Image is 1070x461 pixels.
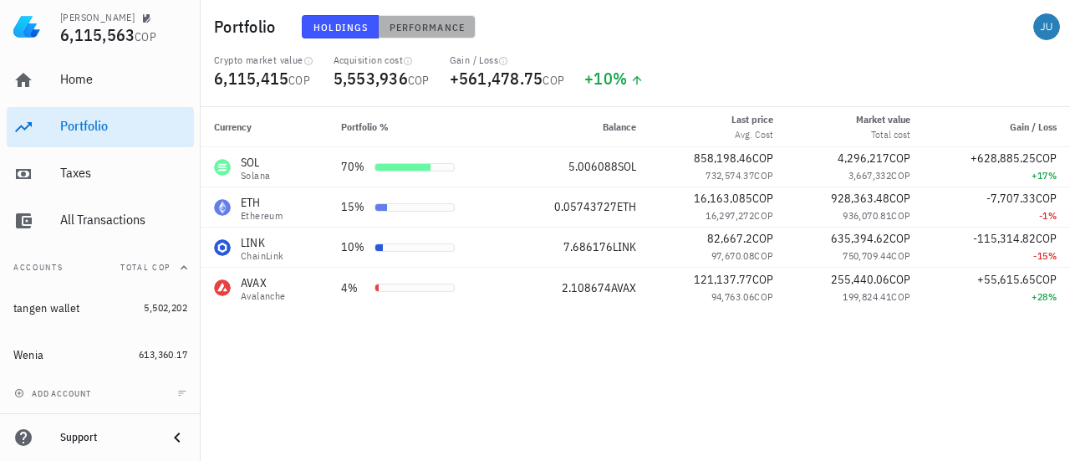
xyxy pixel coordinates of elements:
span: COP [752,151,773,166]
div: Crypto market value [214,54,313,67]
a: Wenia 613,360.17 [7,335,194,375]
span: COP [754,169,773,182]
th: Portfolio %: Not sorted. Activate to sort ascending. [328,107,509,147]
a: Taxes [7,154,194,194]
div: LINK-icon [214,239,231,256]
th: Gain / Loss: Not sorted. Activate to sort ascending. [924,107,1070,147]
div: -15 [937,248,1057,264]
div: All Transactions [60,212,187,228]
span: add account [18,388,91,399]
div: ETH [241,194,283,211]
div: 10% [341,238,368,256]
span: 16,163,085 [694,191,752,206]
div: Taxes [60,165,187,181]
a: Home [7,60,194,100]
span: 121,137.77 [694,272,752,287]
div: avatar [1033,13,1060,40]
span: Holdings [313,21,368,33]
span: 199,824.41 [843,290,891,303]
span: 858,198.46 [694,151,752,166]
div: LINK [241,234,284,251]
span: Performance [389,21,465,33]
span: COP [754,290,773,303]
span: 16,297,272 [706,209,754,222]
div: -1 [937,207,1057,224]
span: COP [891,290,910,303]
span: % [613,67,627,90]
div: SOL [241,154,270,171]
span: COP [891,169,910,182]
span: 750,709.44 [843,249,891,262]
span: COP [135,29,156,44]
span: 7.686176 [563,239,613,254]
span: LINK [613,239,636,254]
span: COP [754,209,773,222]
div: Wenia [13,348,43,362]
div: [PERSON_NAME] [60,11,135,24]
span: +628,885.25 [971,151,1036,166]
span: 5.006088 [568,159,618,174]
span: 5,553,936 [334,67,408,90]
span: 0.05743727 [554,199,617,214]
button: Holdings [302,15,379,38]
span: Gain / Loss [1010,120,1057,133]
div: 70% [341,158,368,176]
div: +17 [937,167,1057,184]
div: Avalanche [241,291,286,301]
div: 4% [341,279,368,297]
div: ChainLink [241,251,284,261]
span: SOL [618,159,636,174]
div: Market value [856,112,910,127]
div: SOL-icon [214,159,231,176]
span: +55,615.65 [977,272,1036,287]
a: tangen wallet 5,502,202 [7,288,194,328]
span: 4,296,217 [838,151,889,166]
span: 936,070.81 [843,209,891,222]
span: COP [889,151,910,166]
span: COP [889,272,910,287]
span: 94,763.06 [711,290,755,303]
span: 82,667.2 [707,231,752,246]
span: 6,115,415 [214,67,288,90]
a: Portfolio [7,107,194,147]
span: Balance [603,120,636,133]
span: 635,394.62 [831,231,889,246]
span: -7,707.33 [986,191,1036,206]
span: COP [1036,272,1057,287]
div: Solana [241,171,270,181]
span: COP [889,191,910,206]
span: 2.108674 [562,280,611,295]
button: add account [10,385,98,402]
div: Total cost [856,127,910,142]
span: COP [288,73,310,88]
div: 15% [341,198,368,216]
span: COP [1036,191,1057,206]
span: 97,670.08 [711,249,755,262]
span: +561,478.75 [450,67,543,90]
span: COP [889,231,910,246]
span: COP [752,272,773,287]
th: Currency [201,107,328,147]
span: -115,314.82 [973,231,1036,246]
div: tangen wallet [13,301,79,315]
span: COP [1036,151,1057,166]
div: Ethereum [241,211,283,221]
div: AVAX [241,274,286,291]
a: All Transactions [7,201,194,241]
span: COP [752,191,773,206]
h1: Portfolio [214,13,282,40]
span: COP [752,231,773,246]
img: LedgiFi [13,13,40,40]
span: COP [891,209,910,222]
div: Last price [731,112,773,127]
span: 255,440.06 [831,272,889,287]
span: AVAX [611,280,636,295]
span: COP [754,249,773,262]
div: AVAX-icon [214,279,231,296]
button: AccountsTotal COP [7,248,194,288]
span: % [1048,249,1057,262]
span: COP [408,73,430,88]
span: ETH [617,199,636,214]
div: +28 [937,289,1057,305]
span: 6,115,563 [60,23,135,46]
